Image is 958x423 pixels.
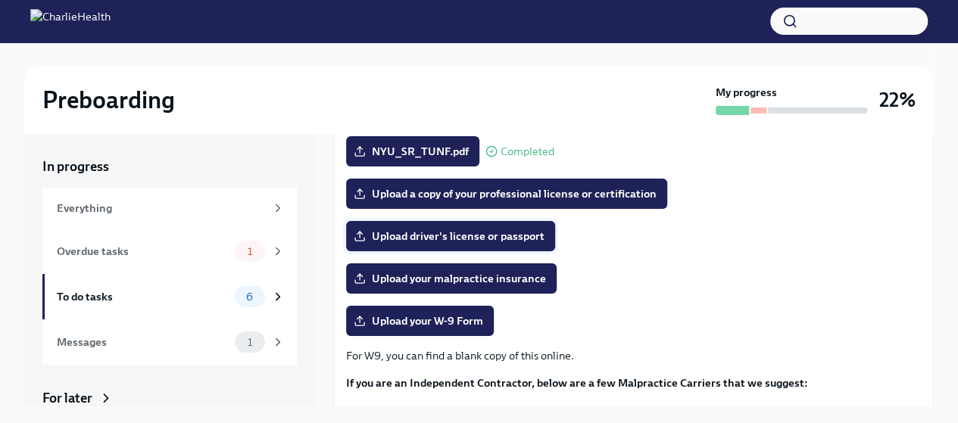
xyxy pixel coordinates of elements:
[376,403,405,417] a: HPSO
[57,288,229,305] div: To do tasks
[346,221,555,251] label: Upload driver's license or passport
[357,186,657,201] span: Upload a copy of your professional license or certification
[346,306,494,336] label: Upload your W-9 Form
[357,144,469,159] span: NYU_SR_TUNF.pdf
[57,334,229,350] div: Messages
[357,229,545,244] span: Upload driver's license or passport
[357,313,483,328] span: Upload your W-9 Form
[239,246,261,257] span: 1
[42,389,297,407] a: For later
[42,389,92,407] div: For later
[237,291,262,303] span: 6
[501,146,554,157] span: Completed
[346,263,557,294] label: Upload your malpractice insurance
[57,200,265,216] div: Everything
[357,271,546,286] span: Upload your malpractice insurance
[239,337,261,348] span: 1
[42,85,175,115] h2: Preboarding
[42,188,297,229] a: Everything
[346,376,808,390] strong: If you are an Independent Contractor, below are a few Malpractice Carriers that we suggest:
[346,136,479,166] label: NYU_SR_TUNF.pdf
[716,85,777,100] strong: My progress
[57,243,229,260] div: Overdue tasks
[42,229,297,274] a: Overdue tasks1
[346,348,921,363] p: For W9, you can find a blank copy of this online.
[42,157,297,176] a: In progress
[42,274,297,319] a: To do tasks6
[879,86,916,114] h3: 22%
[346,179,667,209] label: Upload a copy of your professional license or certification
[30,9,111,33] img: CharlieHealth
[42,319,297,365] a: Messages1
